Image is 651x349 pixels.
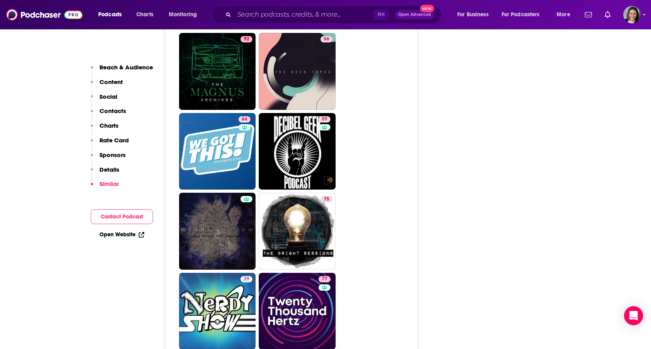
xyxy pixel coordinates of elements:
[502,9,540,20] span: For Podcasters
[623,6,641,23] span: Logged in as micglogovac
[557,9,570,20] span: More
[244,35,249,43] span: 92
[319,116,330,123] a: 59
[324,35,329,43] span: 66
[259,33,336,110] a: 66
[239,116,250,123] a: 64
[457,9,489,20] span: For Business
[551,8,580,21] button: open menu
[99,93,117,100] p: Social
[6,7,82,22] img: Podchaser - Follow, Share and Rate Podcasts
[91,122,118,136] button: Charts
[241,276,252,282] a: 29
[179,33,256,110] a: 92
[319,276,330,282] a: 77
[91,180,119,195] button: Similar
[322,275,327,283] span: 77
[163,8,207,21] button: open menu
[624,306,643,325] div: Open Intercom Messenger
[91,107,126,122] button: Contacts
[91,151,126,166] button: Sponsors
[259,113,336,190] a: 59
[582,8,595,21] a: Show notifications dropdown
[93,8,132,21] button: open menu
[99,151,126,159] p: Sponsors
[420,5,434,12] span: New
[398,13,431,17] span: Open Advanced
[321,36,332,42] a: 66
[91,209,153,224] button: Contact Podcast
[99,180,119,188] p: Similar
[99,107,126,115] p: Contacts
[234,8,374,21] input: Search podcasts, credits, & more...
[131,8,158,21] a: Charts
[99,122,118,129] p: Charts
[91,78,123,93] button: Content
[98,9,122,20] span: Podcasts
[136,9,153,20] span: Charts
[99,166,119,173] p: Details
[322,115,327,123] span: 59
[496,8,551,21] button: open menu
[242,115,247,123] span: 64
[99,231,144,238] a: Open Website
[321,196,332,202] a: 75
[91,166,119,180] button: Details
[169,9,197,20] span: Monitoring
[91,93,117,107] button: Social
[259,193,336,270] a: 75
[395,10,435,19] button: Open AdvancedNew
[99,136,129,144] p: Rate Card
[91,63,153,78] button: Reach & Audience
[374,10,388,20] span: ⌘ K
[179,113,256,190] a: 64
[220,6,449,24] div: Search podcasts, credits, & more...
[241,36,252,42] a: 92
[623,6,641,23] button: Show profile menu
[91,136,129,151] button: Rate Card
[601,8,614,21] a: Show notifications dropdown
[324,196,329,203] span: 75
[452,8,498,21] button: open menu
[244,275,249,283] span: 29
[99,78,123,86] p: Content
[623,6,641,23] img: User Profile
[99,63,153,71] p: Reach & Audience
